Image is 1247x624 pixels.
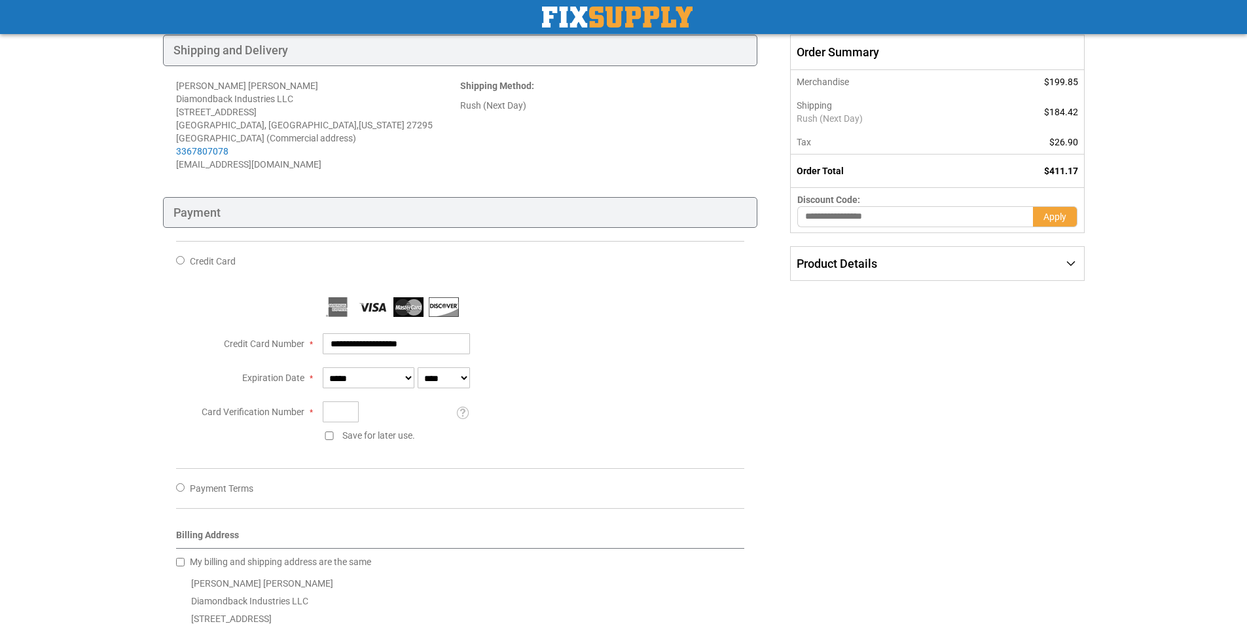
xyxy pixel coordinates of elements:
span: $199.85 [1044,77,1078,87]
div: Shipping and Delivery [163,35,758,66]
a: 3367807078 [176,146,228,156]
img: Fix Industrial Supply [542,7,693,28]
span: Order Summary [790,35,1084,70]
span: Shipping Method [460,81,532,91]
div: Payment [163,197,758,229]
th: Tax [791,130,975,155]
div: Billing Address [176,528,745,549]
span: Product Details [797,257,877,270]
strong: : [460,81,534,91]
span: $411.17 [1044,166,1078,176]
span: [EMAIL_ADDRESS][DOMAIN_NAME] [176,159,321,170]
span: Apply [1043,211,1066,222]
span: [US_STATE] [359,120,405,130]
a: store logo [542,7,693,28]
span: Payment Terms [190,483,253,494]
img: MasterCard [393,297,424,317]
img: American Express [323,297,353,317]
address: [PERSON_NAME] [PERSON_NAME] Diamondback Industries LLC [STREET_ADDRESS] [GEOGRAPHIC_DATA], [GEOGR... [176,79,460,171]
span: Expiration Date [242,373,304,383]
th: Merchandise [791,70,975,94]
img: Discover [429,297,459,317]
span: Card Verification Number [202,407,304,417]
span: Save for later use. [342,430,415,441]
button: Apply [1033,206,1077,227]
strong: Order Total [797,166,844,176]
span: $184.42 [1044,107,1078,117]
span: Shipping [797,100,832,111]
span: Discount Code: [797,194,860,205]
div: Rush (Next Day) [460,99,744,112]
span: My billing and shipping address are the same [190,557,371,567]
span: Credit Card [190,256,236,266]
img: Visa [358,297,388,317]
span: Rush (Next Day) [797,112,968,125]
span: $26.90 [1049,137,1078,147]
span: Credit Card Number [224,339,304,349]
